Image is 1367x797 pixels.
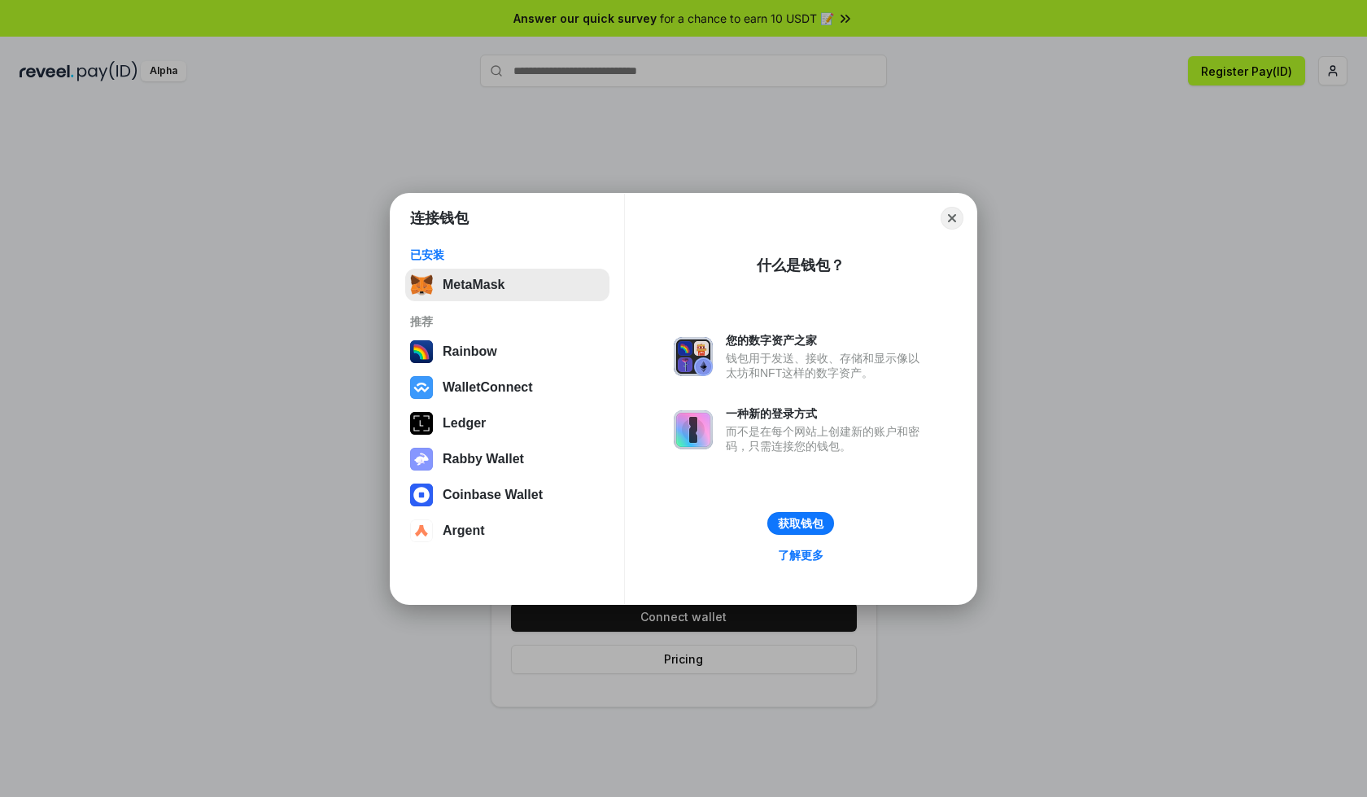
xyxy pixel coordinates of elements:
[410,412,433,435] img: svg+xml,%3Csvg%20xmlns%3D%22http%3A%2F%2Fwww.w3.org%2F2000%2Fsvg%22%20width%3D%2228%22%20height%3...
[726,333,928,348] div: 您的数字资产之家
[410,247,605,262] div: 已安装
[443,278,504,292] div: MetaMask
[443,452,524,466] div: Rabby Wallet
[410,448,433,471] img: svg+xml,%3Csvg%20xmlns%3D%22http%3A%2F%2Fwww.w3.org%2F2000%2Fsvg%22%20fill%3D%22none%22%20viewBox...
[768,545,833,566] a: 了解更多
[767,512,834,535] button: 获取钱包
[405,407,609,440] button: Ledger
[410,519,433,542] img: svg+xml,%3Csvg%20width%3D%2228%22%20height%3D%2228%22%20viewBox%3D%220%200%2028%2028%22%20fill%3D...
[405,335,609,368] button: Rainbow
[443,416,486,431] div: Ledger
[941,207,963,230] button: Close
[674,337,713,376] img: svg+xml,%3Csvg%20xmlns%3D%22http%3A%2F%2Fwww.w3.org%2F2000%2Fsvg%22%20fill%3D%22none%22%20viewBox...
[443,488,543,502] div: Coinbase Wallet
[726,351,928,380] div: 钱包用于发送、接收、存储和显示像以太坊和NFT这样的数字资产。
[405,269,609,301] button: MetaMask
[778,548,823,563] div: 了解更多
[410,340,433,363] img: svg+xml,%3Csvg%20width%3D%22120%22%20height%3D%22120%22%20viewBox%3D%220%200%20120%20120%22%20fil...
[405,443,609,475] button: Rabby Wallet
[778,516,823,531] div: 获取钱包
[405,515,609,547] button: Argent
[405,479,609,511] button: Coinbase Wallet
[674,410,713,449] img: svg+xml,%3Csvg%20xmlns%3D%22http%3A%2F%2Fwww.w3.org%2F2000%2Fsvg%22%20fill%3D%22none%22%20viewBox...
[405,371,609,404] button: WalletConnect
[726,424,928,453] div: 而不是在每个网站上创建新的账户和密码，只需连接您的钱包。
[410,208,469,228] h1: 连接钱包
[726,406,928,421] div: 一种新的登录方式
[410,274,433,296] img: svg+xml,%3Csvg%20fill%3D%22none%22%20height%3D%2233%22%20viewBox%3D%220%200%2035%2033%22%20width%...
[410,484,433,506] img: svg+xml,%3Csvg%20width%3D%2228%22%20height%3D%2228%22%20viewBox%3D%220%200%2028%2028%22%20fill%3D...
[410,314,605,329] div: 推荐
[443,523,485,538] div: Argent
[443,344,497,359] div: Rainbow
[410,376,433,399] img: svg+xml,%3Csvg%20width%3D%2228%22%20height%3D%2228%22%20viewBox%3D%220%200%2028%2028%22%20fill%3D...
[443,380,533,395] div: WalletConnect
[757,256,845,275] div: 什么是钱包？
